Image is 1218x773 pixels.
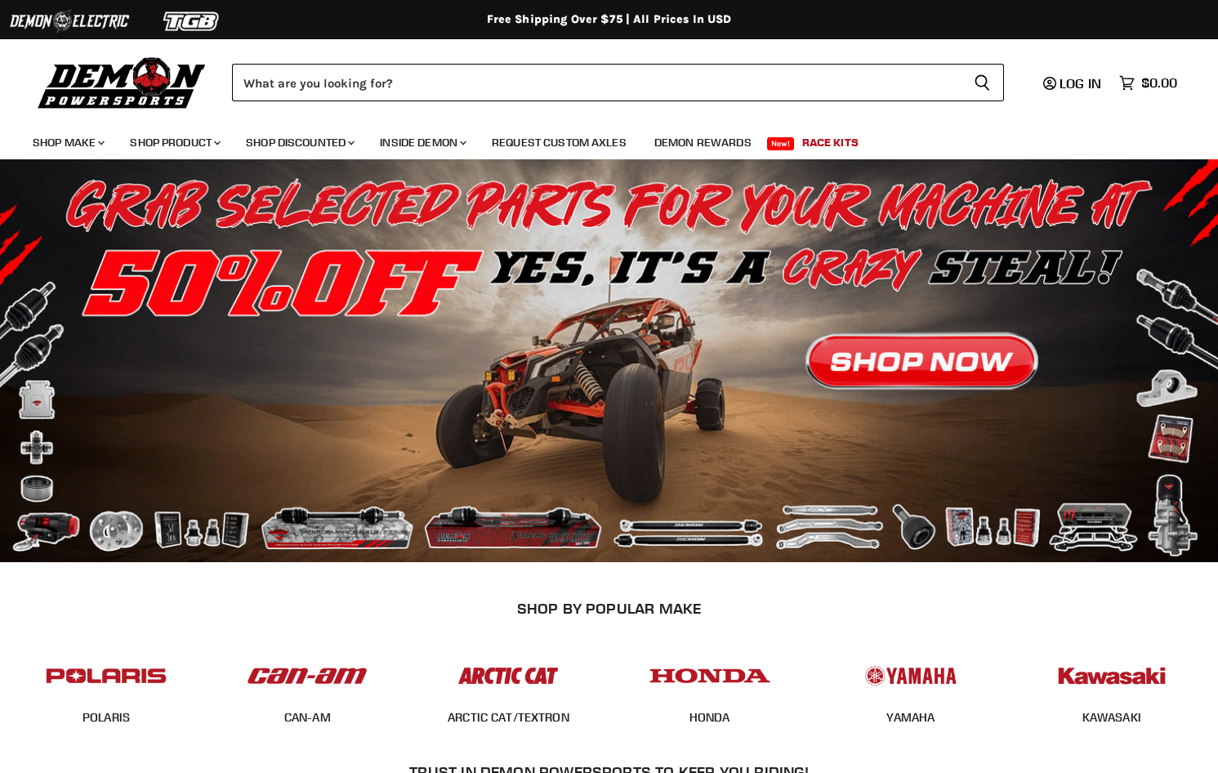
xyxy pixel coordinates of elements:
a: Race Kits [790,126,871,159]
span: Log in [1060,75,1101,92]
input: Search [232,64,961,101]
a: Request Custom Axles [480,126,639,159]
a: Shop Make [20,126,114,159]
a: HONDA [689,710,730,725]
img: POPULAR_MAKE_logo_4_4923a504-4bac-4306-a1be-165a52280178.jpg [646,651,774,701]
h2: SHOP BY POPULAR MAKE [20,600,1198,617]
span: New! [767,137,795,150]
form: Product [232,64,1004,101]
span: HONDA [689,710,730,726]
img: POPULAR_MAKE_logo_6_76e8c46f-2d1e-4ecc-b320-194822857d41.jpg [1048,651,1176,701]
span: KAWASAKI [1082,710,1141,726]
a: $0.00 [1111,71,1185,95]
img: POPULAR_MAKE_logo_3_027535af-6171-4c5e-a9bc-f0eccd05c5d6.jpg [444,651,572,701]
span: POLARIS [83,710,130,726]
a: YAMAHA [886,710,935,725]
a: KAWASAKI [1082,710,1141,725]
img: POPULAR_MAKE_logo_2_dba48cf1-af45-46d4-8f73-953a0f002620.jpg [42,651,170,701]
span: ARCTIC CAT/TEXTRON [448,710,569,726]
button: Search [961,64,1004,101]
a: ARCTIC CAT/TEXTRON [448,710,569,725]
span: CAN-AM [284,710,331,726]
img: TGB Logo 2 [131,6,253,37]
span: $0.00 [1141,75,1177,91]
img: Demon Electric Logo 2 [8,6,131,37]
span: YAMAHA [886,710,935,726]
a: Inside Demon [368,126,476,159]
img: POPULAR_MAKE_logo_5_20258e7f-293c-4aac-afa8-159eaa299126.jpg [847,651,975,701]
a: Demon Rewards [642,126,764,159]
a: CAN-AM [284,710,331,725]
a: Log in [1036,76,1111,91]
img: Demon Powersports [33,53,212,111]
a: POLARIS [83,710,130,725]
ul: Main menu [20,119,1173,159]
a: Shop Product [118,126,230,159]
img: POPULAR_MAKE_logo_1_adc20308-ab24-48c4-9fac-e3c1a623d575.jpg [243,651,371,701]
a: Shop Discounted [234,126,364,159]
